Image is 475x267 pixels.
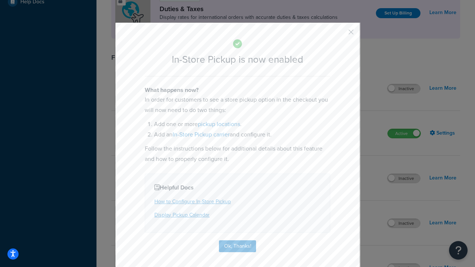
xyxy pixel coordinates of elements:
p: Follow the instructions below for additional details about this feature and how to properly confi... [145,144,330,164]
a: How to Configure In-Store Pickup [154,198,231,205]
h4: Helpful Docs [154,183,321,192]
a: Display Pickup Calendar [154,211,210,219]
p: In order for customers to see a store pickup option in the checkout you will now need to do two t... [145,95,330,115]
li: Add an and configure it. [154,129,330,140]
h2: In-Store Pickup is now enabled [145,54,330,65]
button: Ok, Thanks! [219,240,256,252]
h4: What happens now? [145,86,330,95]
a: In-Store Pickup carrier [173,130,230,139]
li: Add one or more . [154,119,330,129]
a: pickup locations [198,120,240,128]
